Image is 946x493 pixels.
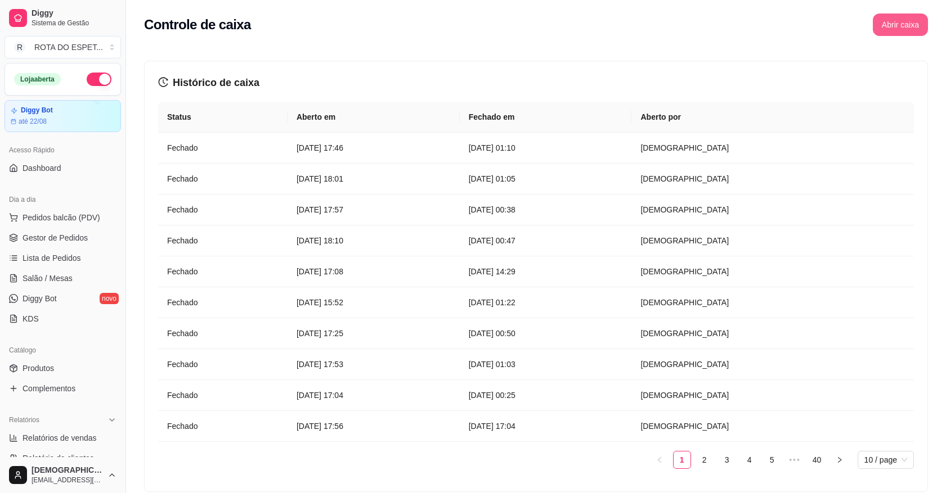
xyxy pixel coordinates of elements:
li: 40 [808,451,826,469]
th: Status [158,102,288,133]
article: Fechado [167,389,279,401]
span: Lista de Pedidos [23,252,81,264]
span: history [158,77,168,87]
a: KDS [5,310,121,328]
a: Salão / Mesas [5,269,121,287]
span: Sistema de Gestão [32,19,116,28]
td: [DEMOGRAPHIC_DATA] [631,349,914,380]
article: [DATE] 17:56 [297,420,451,432]
article: Fechado [167,203,279,216]
td: [DEMOGRAPHIC_DATA] [631,164,914,195]
article: Diggy Bot [21,106,53,115]
article: [DATE] 18:10 [297,234,451,247]
span: Diggy Bot [23,293,57,304]
article: [DATE] 17:25 [297,327,451,340]
li: 2 [696,451,714,469]
a: DiggySistema de Gestão [5,4,121,31]
span: KDS [23,313,39,324]
a: 4 [741,451,758,468]
a: 1 [674,451,691,468]
th: Fechado em [460,102,632,133]
span: Dashboard [23,162,61,174]
article: Fechado [167,173,279,185]
article: Fechado [167,234,279,247]
li: Previous Page [651,451,669,469]
a: Dashboard [5,159,121,177]
article: [DATE] 15:52 [297,296,451,309]
article: [DATE] 18:01 [297,173,451,185]
td: [DEMOGRAPHIC_DATA] [631,411,914,442]
article: [DATE] 00:50 [469,327,623,340]
span: Produtos [23,363,54,374]
span: R [14,42,25,53]
span: Complementos [23,383,75,394]
td: [DEMOGRAPHIC_DATA] [631,380,914,411]
button: [DEMOGRAPHIC_DATA][EMAIL_ADDRESS][DOMAIN_NAME] [5,462,121,489]
span: [EMAIL_ADDRESS][DOMAIN_NAME] [32,476,103,485]
article: [DATE] 00:47 [469,234,623,247]
button: Abrir caixa [873,13,928,36]
span: Relatório de clientes [23,453,94,464]
td: [DEMOGRAPHIC_DATA] [631,318,914,349]
article: [DATE] 17:46 [297,142,451,154]
td: [DEMOGRAPHIC_DATA] [631,133,914,164]
article: [DATE] 17:08 [297,265,451,278]
article: Fechado [167,327,279,340]
h2: Controle de caixa [144,16,251,34]
article: [DATE] 17:04 [297,389,451,401]
span: Gestor de Pedidos [23,232,88,243]
div: Loja aberta [14,73,61,85]
td: [DEMOGRAPHIC_DATA] [631,195,914,225]
a: Diggy Botaté 22/08 [5,100,121,132]
article: até 22/08 [19,117,47,126]
div: Catálogo [5,341,121,359]
article: Fechado [167,420,279,432]
article: [DATE] 00:25 [469,389,623,401]
a: 40 [809,451,826,468]
a: Lista de Pedidos [5,249,121,267]
span: Diggy [32,8,116,19]
article: [DATE] 01:05 [469,173,623,185]
article: Fechado [167,296,279,309]
button: Select a team [5,36,121,58]
div: Acesso Rápido [5,141,121,159]
button: right [831,451,849,469]
a: 3 [719,451,736,468]
a: 5 [764,451,781,468]
a: Produtos [5,359,121,377]
span: left [656,456,663,463]
article: Fechado [167,358,279,370]
article: Fechado [167,142,279,154]
a: Complementos [5,379,121,397]
span: right [836,456,843,463]
div: Dia a dia [5,191,121,209]
div: ROTA DO ESPET ... [34,42,103,53]
span: 10 / page [864,451,907,468]
span: [DEMOGRAPHIC_DATA] [32,465,103,476]
li: 4 [741,451,759,469]
li: Next Page [831,451,849,469]
th: Aberto em [288,102,460,133]
article: [DATE] 01:03 [469,358,623,370]
a: Relatórios de vendas [5,429,121,447]
a: Diggy Botnovo [5,290,121,307]
article: [DATE] 00:38 [469,203,623,216]
li: 1 [673,451,691,469]
article: [DATE] 17:53 [297,358,451,370]
article: Fechado [167,265,279,278]
article: [DATE] 14:29 [469,265,623,278]
span: Pedidos balcão (PDV) [23,212,100,223]
article: [DATE] 01:10 [469,142,623,154]
li: 5 [763,451,781,469]
span: Relatórios [9,415,39,424]
article: [DATE] 17:04 [469,420,623,432]
li: 3 [718,451,736,469]
a: Relatório de clientes [5,449,121,467]
button: Alterar Status [87,73,111,86]
li: Next 5 Pages [786,451,804,469]
span: Salão / Mesas [23,273,73,284]
td: [DEMOGRAPHIC_DATA] [631,256,914,287]
article: [DATE] 01:22 [469,296,623,309]
th: Aberto por [631,102,914,133]
td: [DEMOGRAPHIC_DATA] [631,287,914,318]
